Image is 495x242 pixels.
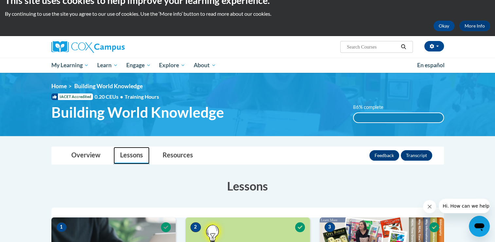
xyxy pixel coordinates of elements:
[5,10,490,17] p: By continuing to use the site you agree to our use of cookies. Use the ‘More info’ button to read...
[433,21,454,31] button: Okay
[159,61,185,69] span: Explore
[51,41,176,53] a: Cox Campus
[401,150,432,161] button: Transcript
[51,178,444,194] h3: Lessons
[156,147,200,164] a: Resources
[439,199,490,213] iframe: Message from company
[51,93,93,100] span: IACET Accredited
[4,5,53,10] span: Hi. How can we help?
[413,58,449,72] a: En español
[369,150,399,161] button: Feedback
[114,147,150,164] a: Lessons
[122,58,155,73] a: Engage
[120,93,123,100] span: •
[74,83,143,90] span: Building World Knowledge
[190,222,201,232] span: 2
[126,61,151,69] span: Engage
[51,61,89,69] span: My Learning
[325,222,335,232] span: 3
[95,93,125,100] span: 0.20 CEUs
[155,58,189,73] a: Explore
[56,222,67,232] span: 1
[51,104,224,121] span: Building World Knowledge
[93,58,122,73] a: Learn
[353,104,391,111] label: 86% complete
[51,83,67,90] a: Home
[51,41,125,53] img: Cox Campus
[459,21,490,31] a: More Info
[424,41,444,51] button: Account Settings
[65,147,107,164] a: Overview
[354,113,443,122] div: 100%
[97,61,118,69] span: Learn
[417,62,445,69] span: En español
[47,58,93,73] a: My Learning
[189,58,220,73] a: About
[398,43,408,51] button: Search
[194,61,216,69] span: About
[42,58,454,73] div: Main menu
[125,93,159,100] span: Training Hours
[346,43,398,51] input: Search Courses
[469,216,490,237] iframe: Button to launch messaging window
[423,200,436,213] iframe: Close message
